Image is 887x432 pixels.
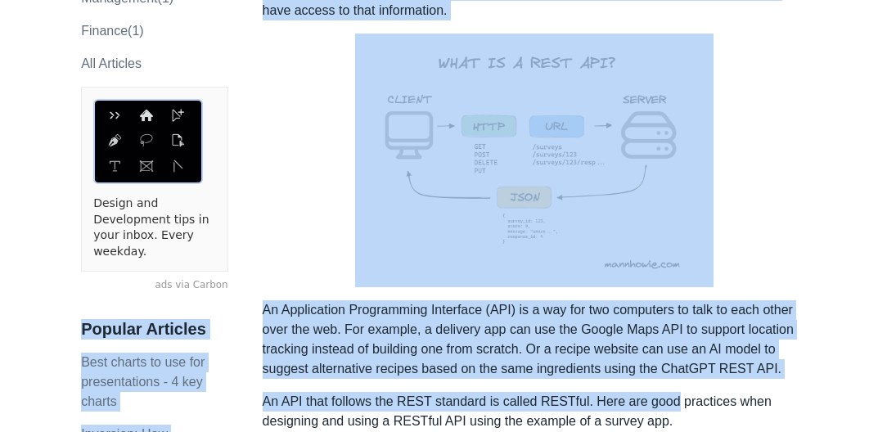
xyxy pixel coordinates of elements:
[355,34,714,287] img: rest-api
[93,196,215,259] a: Design and Development tips in your inbox. Every weekday.
[263,392,806,431] p: An API that follows the REST standard is called RESTful. Here are good practices when designing a...
[81,319,227,340] h3: Popular Articles
[263,300,806,379] p: An Application Programming Interface (API) is a way for two computers to talk to each other over ...
[81,56,142,70] a: All Articles
[81,24,143,38] a: Finance(1)
[93,99,203,184] img: ads via Carbon
[81,355,205,408] a: Best charts to use for presentations - 4 key charts
[81,278,227,293] a: ads via Carbon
